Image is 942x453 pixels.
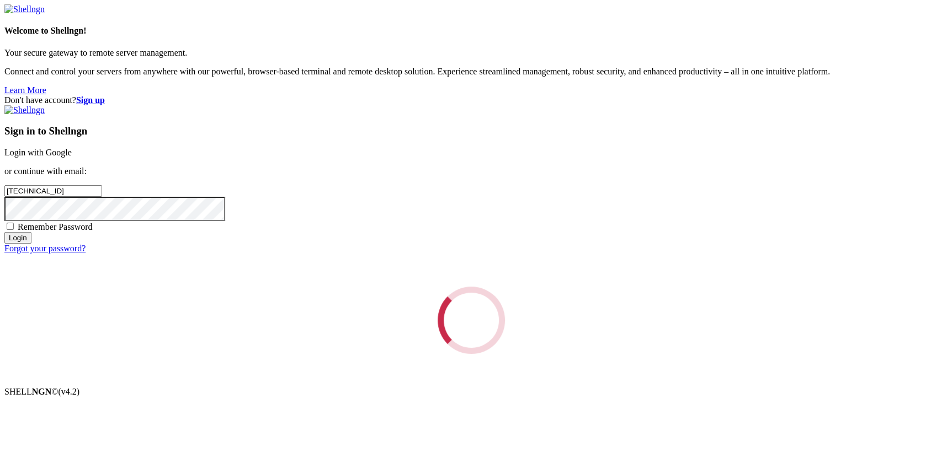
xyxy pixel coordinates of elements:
[4,105,45,115] img: Shellngn
[4,4,45,14] img: Shellngn
[76,95,105,105] a: Sign up
[4,95,938,105] div: Don't have account?
[7,223,14,230] input: Remember Password
[4,387,79,396] span: SHELL ©
[18,222,93,231] span: Remember Password
[4,232,31,244] input: Login
[438,287,505,354] div: Loading...
[4,125,938,137] h3: Sign in to Shellngn
[4,26,938,36] h4: Welcome to Shellngn!
[4,67,938,77] p: Connect and control your servers from anywhere with our powerful, browser-based terminal and remo...
[4,85,46,95] a: Learn More
[4,244,86,253] a: Forgot your password?
[4,148,72,157] a: Login with Google
[4,185,102,197] input: Email address
[58,387,80,396] span: 4.2.0
[4,166,938,176] p: or continue with email:
[4,48,938,58] p: Your secure gateway to remote server management.
[32,387,52,396] b: NGN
